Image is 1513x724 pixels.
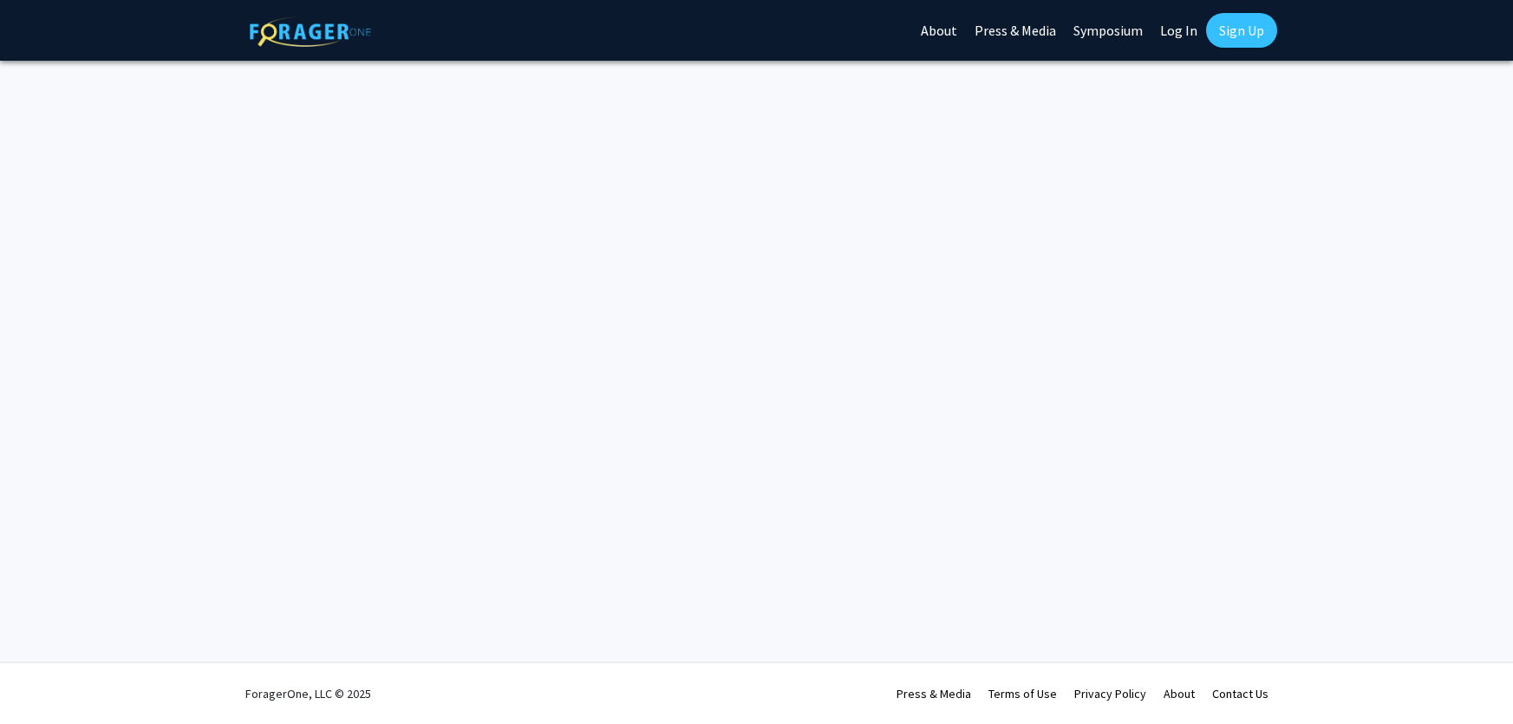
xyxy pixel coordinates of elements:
a: Terms of Use [988,686,1057,701]
a: About [1164,686,1195,701]
a: Privacy Policy [1074,686,1146,701]
div: ForagerOne, LLC © 2025 [245,663,371,724]
a: Contact Us [1212,686,1268,701]
a: Press & Media [897,686,971,701]
img: ForagerOne Logo [250,16,371,47]
a: Sign Up [1206,13,1277,48]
